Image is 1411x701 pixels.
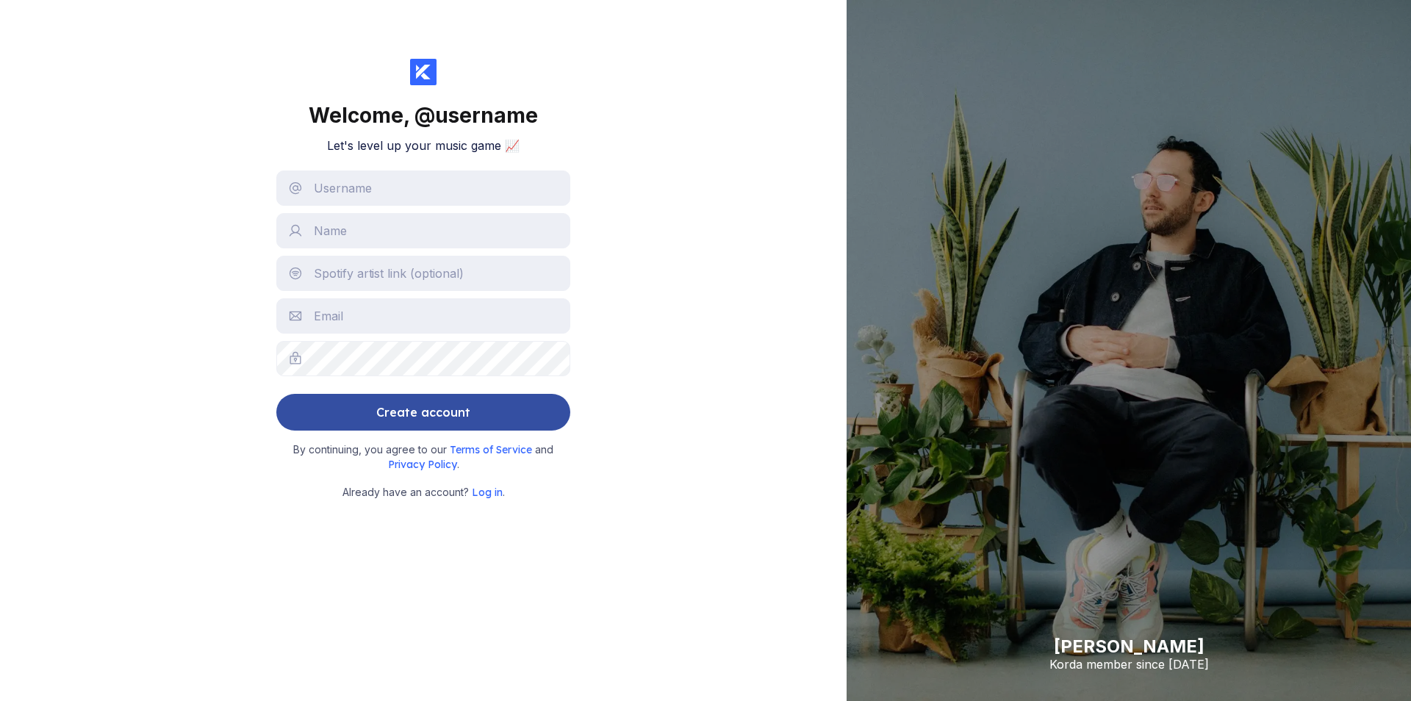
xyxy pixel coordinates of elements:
div: [PERSON_NAME] [1049,636,1209,657]
small: Already have an account? . [342,484,505,500]
h2: Let's level up your music game 📈 [327,138,520,153]
div: Welcome, [309,103,538,128]
a: Privacy Policy [388,458,457,470]
span: @ [414,103,435,128]
input: Name [276,213,570,248]
input: Email [276,298,570,334]
a: Log in [472,486,503,498]
div: Create account [376,398,470,427]
div: Korda member since [DATE] [1049,657,1209,672]
span: Log in [472,486,503,499]
input: Username [276,170,570,206]
a: Terms of Service [450,443,535,456]
span: Privacy Policy [388,458,457,471]
small: By continuing, you agree to our and . [284,442,563,472]
input: Spotify artist link (optional) [276,256,570,291]
span: username [435,103,538,128]
button: Create account [276,394,570,431]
